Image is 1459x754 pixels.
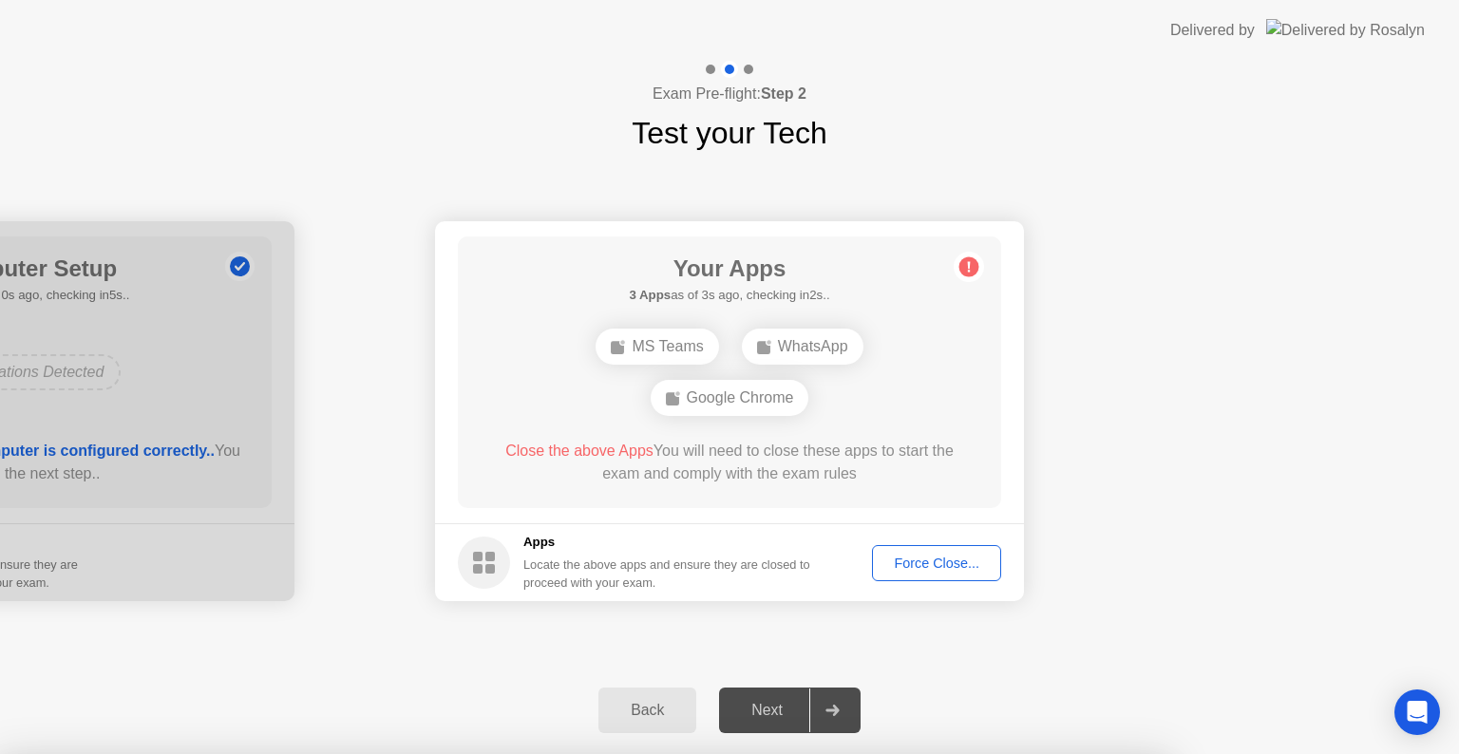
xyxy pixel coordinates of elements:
[653,83,806,105] h4: Exam Pre-flight:
[632,110,827,156] h1: Test your Tech
[604,702,691,719] div: Back
[1394,689,1440,735] div: Open Intercom Messenger
[523,556,811,592] div: Locate the above apps and ensure they are closed to proceed with your exam.
[742,329,863,365] div: WhatsApp
[879,556,995,571] div: Force Close...
[596,329,718,365] div: MS Teams
[523,533,811,552] h5: Apps
[629,288,671,302] b: 3 Apps
[1266,19,1425,41] img: Delivered by Rosalyn
[629,252,829,286] h1: Your Apps
[629,286,829,305] h5: as of 3s ago, checking in2s..
[725,702,809,719] div: Next
[761,85,806,102] b: Step 2
[1170,19,1255,42] div: Delivered by
[485,440,975,485] div: You will need to close these apps to start the exam and comply with the exam rules
[505,443,654,459] span: Close the above Apps
[651,380,809,416] div: Google Chrome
